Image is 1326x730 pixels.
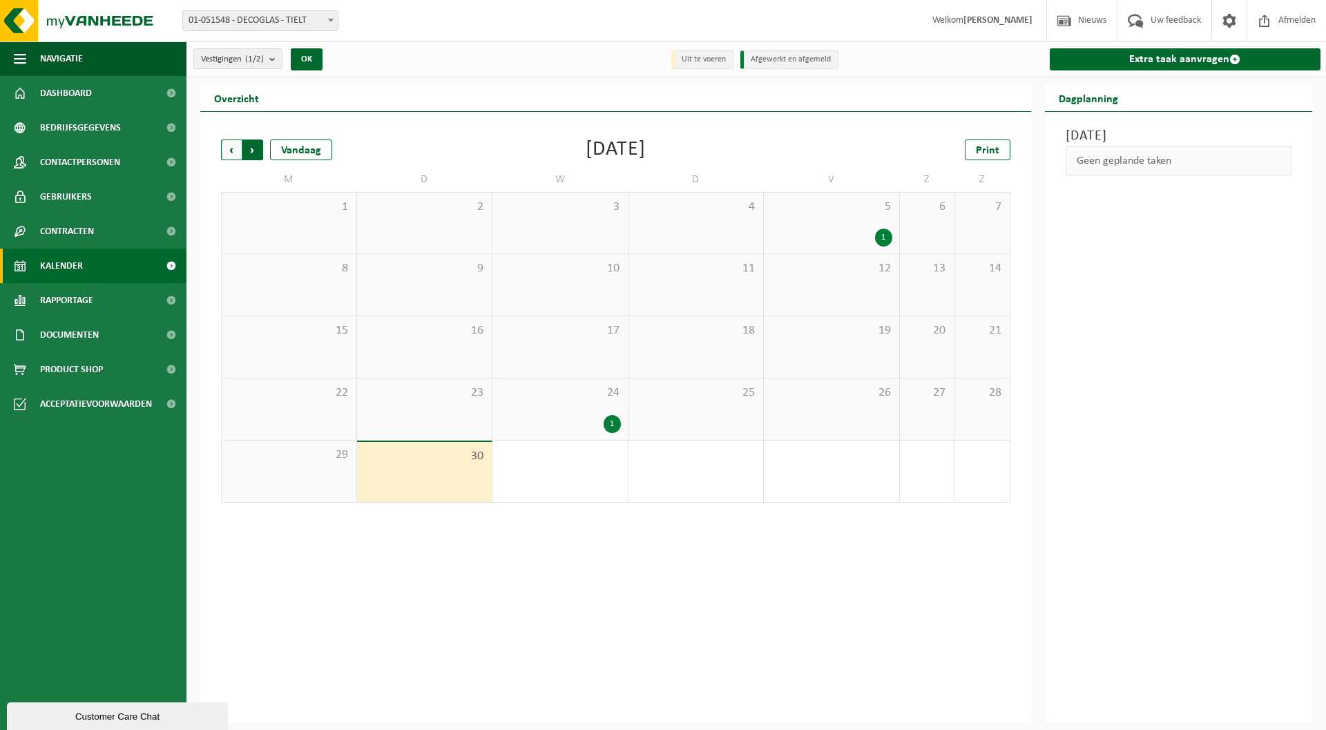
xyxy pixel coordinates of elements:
span: Gebruikers [40,180,92,214]
span: 3 [499,200,621,215]
span: 28 [961,385,1002,401]
td: Z [900,167,955,192]
span: Rapportage [40,283,93,318]
span: 15 [229,323,349,338]
button: OK [291,48,323,70]
div: 1 [875,229,892,247]
span: 6 [907,200,948,215]
span: 20 [907,323,948,338]
td: D [628,167,765,192]
span: 16 [364,323,486,338]
td: V [764,167,900,192]
span: Vestigingen [201,49,264,70]
span: Kalender [40,249,83,283]
li: Afgewerkt en afgemeld [740,50,838,69]
span: 13 [907,261,948,276]
span: 29 [229,448,349,463]
div: Geen geplande taken [1066,146,1292,175]
span: 27 [907,385,948,401]
a: Extra taak aanvragen [1050,48,1321,70]
span: Dashboard [40,76,92,111]
span: 14 [961,261,1002,276]
span: 26 [771,385,892,401]
span: Contracten [40,214,94,249]
div: [DATE] [586,140,646,160]
span: 21 [961,323,1002,338]
span: Bedrijfsgegevens [40,111,121,145]
span: 23 [364,385,486,401]
li: Uit te voeren [671,50,733,69]
span: 9 [364,261,486,276]
span: 17 [499,323,621,338]
span: Vorige [221,140,242,160]
iframe: chat widget [7,700,231,730]
span: 12 [771,261,892,276]
div: Vandaag [270,140,332,160]
span: 1 [229,200,349,215]
h3: [DATE] [1066,126,1292,146]
div: 1 [604,415,621,433]
td: M [221,167,357,192]
count: (1/2) [245,55,264,64]
span: 5 [771,200,892,215]
span: 25 [635,385,757,401]
strong: [PERSON_NAME] [963,15,1032,26]
span: Contactpersonen [40,145,120,180]
td: W [492,167,628,192]
span: 10 [499,261,621,276]
td: Z [954,167,1010,192]
a: Print [965,140,1010,160]
span: 11 [635,261,757,276]
span: Product Shop [40,352,103,387]
span: Documenten [40,318,99,352]
h2: Overzicht [200,84,273,111]
span: 01-051548 - DECOGLAS - TIELT [183,11,338,30]
span: 30 [364,449,486,464]
span: 7 [961,200,1002,215]
span: 8 [229,261,349,276]
h2: Dagplanning [1045,84,1132,111]
button: Vestigingen(1/2) [193,48,282,69]
span: Volgende [242,140,263,160]
td: D [357,167,493,192]
span: 18 [635,323,757,338]
span: 19 [771,323,892,338]
span: 4 [635,200,757,215]
span: Print [976,145,999,156]
span: Navigatie [40,41,83,76]
span: Acceptatievoorwaarden [40,387,152,421]
span: 2 [364,200,486,215]
span: 01-051548 - DECOGLAS - TIELT [182,10,338,31]
span: 22 [229,385,349,401]
span: 24 [499,385,621,401]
